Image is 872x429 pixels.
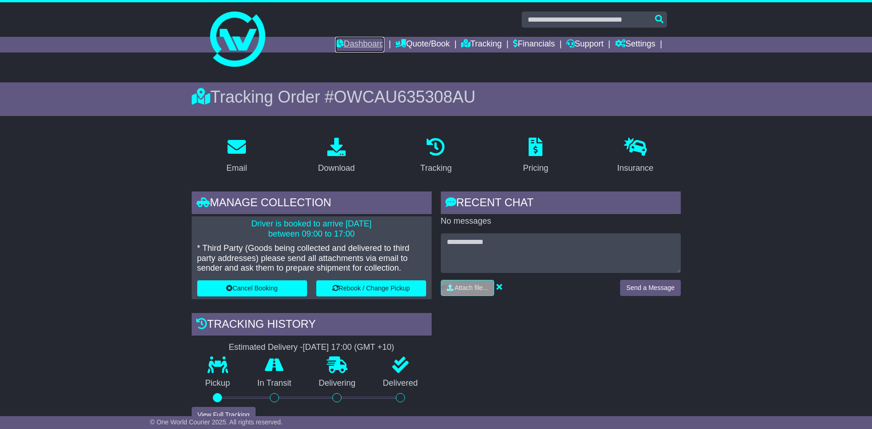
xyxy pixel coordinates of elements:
div: Email [226,162,247,174]
p: Delivering [305,378,370,388]
p: No messages [441,216,681,226]
button: Rebook / Change Pickup [316,280,426,296]
p: Driver is booked to arrive [DATE] between 09:00 to 17:00 [197,219,426,239]
a: Financials [513,37,555,52]
div: RECENT CHAT [441,191,681,216]
span: © One World Courier 2025. All rights reserved. [150,418,283,426]
a: Support [566,37,604,52]
p: Delivered [369,378,432,388]
div: Manage collection [192,191,432,216]
a: Tracking [461,37,502,52]
a: Email [220,134,253,178]
a: Dashboard [335,37,384,52]
div: [DATE] 17:00 (GMT +10) [303,342,394,353]
a: Pricing [517,134,554,178]
a: Download [312,134,361,178]
a: Tracking [414,134,457,178]
button: Send a Message [620,280,680,296]
div: Pricing [523,162,548,174]
div: Insurance [617,162,654,174]
button: Cancel Booking [197,280,307,296]
button: View Full Tracking [192,407,256,423]
div: Estimated Delivery - [192,342,432,353]
a: Insurance [611,134,660,178]
span: OWCAU635308AU [334,87,475,106]
a: Quote/Book [395,37,450,52]
p: In Transit [244,378,305,388]
a: Settings [615,37,655,52]
div: Tracking [420,162,451,174]
p: * Third Party (Goods being collected and delivered to third party addresses) please send all atta... [197,243,426,273]
div: Tracking history [192,313,432,338]
div: Download [318,162,355,174]
p: Pickup [192,378,244,388]
div: Tracking Order # [192,87,681,107]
